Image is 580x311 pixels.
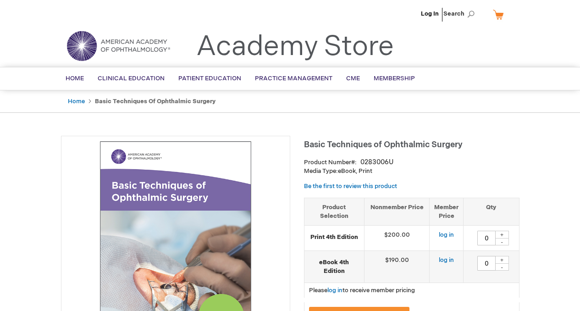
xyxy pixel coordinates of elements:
span: Basic Techniques of Ophthalmic Surgery [304,140,463,150]
strong: Product Number [304,159,357,166]
td: $200.00 [364,226,430,251]
div: - [495,263,509,271]
strong: Basic Techniques of Ophthalmic Surgery [95,98,215,105]
strong: Print 4th Edition [309,233,359,242]
div: + [495,256,509,264]
div: + [495,231,509,239]
a: Academy Store [196,30,394,63]
a: log in [439,256,454,264]
span: Please to receive member pricing [309,287,415,294]
a: log in [327,287,342,294]
a: Home [68,98,85,105]
input: Qty [477,256,496,271]
td: $190.00 [364,251,430,283]
th: Product Selection [304,198,365,225]
span: Clinical Education [98,75,165,82]
th: Member Price [430,198,464,225]
span: Patient Education [178,75,241,82]
div: - [495,238,509,245]
span: Practice Management [255,75,332,82]
strong: eBook 4th Edition [309,258,359,275]
p: eBook, Print [304,167,519,176]
a: Log In [421,10,439,17]
th: Nonmember Price [364,198,430,225]
input: Qty [477,231,496,245]
span: Membership [374,75,415,82]
strong: Media Type: [304,167,338,175]
span: Home [66,75,84,82]
span: CME [346,75,360,82]
a: Be the first to review this product [304,183,397,190]
a: log in [439,231,454,239]
span: Search [443,5,478,23]
th: Qty [464,198,519,225]
div: 0283006U [360,158,393,167]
